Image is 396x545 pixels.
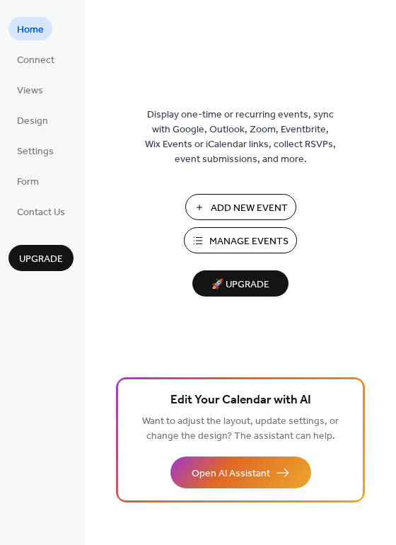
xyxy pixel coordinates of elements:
[17,114,48,129] span: Design
[8,78,52,101] a: Views
[201,275,280,294] span: 🚀 Upgrade
[192,270,289,297] button: 🚀 Upgrade
[17,144,54,159] span: Settings
[8,200,74,223] a: Contact Us
[8,245,74,271] button: Upgrade
[185,194,296,220] button: Add New Event
[209,234,289,249] span: Manage Events
[17,84,43,98] span: Views
[184,227,297,253] button: Manage Events
[17,23,44,38] span: Home
[8,139,62,162] a: Settings
[142,412,339,446] span: Want to adjust the layout, update settings, or change the design? The assistant can help.
[170,457,311,488] button: Open AI Assistant
[17,205,65,220] span: Contact Us
[8,47,63,71] a: Connect
[170,391,311,411] span: Edit Your Calendar with AI
[17,175,39,190] span: Form
[211,201,288,216] span: Add New Event
[8,169,47,193] a: Form
[145,108,336,167] span: Display one-time or recurring events, sync with Google, Outlook, Zoom, Eventbrite, Wix Events or ...
[192,466,270,481] span: Open AI Assistant
[8,108,57,132] a: Design
[8,17,52,40] a: Home
[17,53,54,68] span: Connect
[19,252,63,267] span: Upgrade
